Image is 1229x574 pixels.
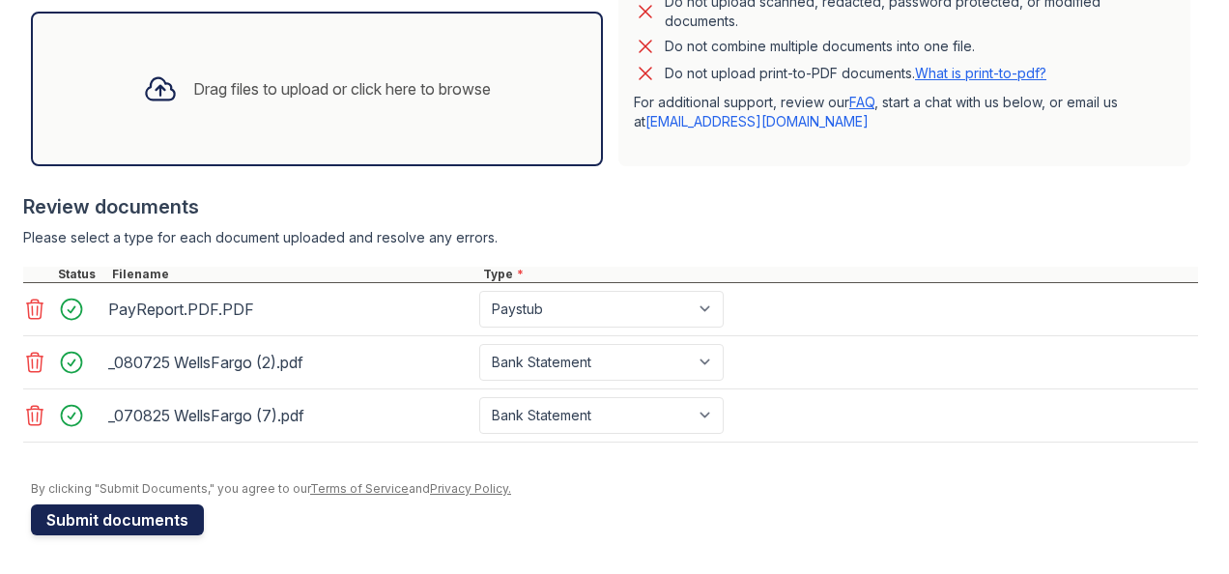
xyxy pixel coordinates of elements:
[108,400,472,431] div: _070825 WellsFargo (7).pdf
[23,228,1198,247] div: Please select a type for each document uploaded and resolve any errors.
[310,481,409,496] a: Terms of Service
[54,267,108,282] div: Status
[915,65,1046,81] a: What is print-to-pdf?
[665,35,975,58] div: Do not combine multiple documents into one file.
[108,267,479,282] div: Filename
[23,193,1198,220] div: Review documents
[108,347,472,378] div: _080725 WellsFargo (2).pdf
[430,481,511,496] a: Privacy Policy.
[645,113,869,129] a: [EMAIL_ADDRESS][DOMAIN_NAME]
[634,93,1175,131] p: For additional support, review our , start a chat with us below, or email us at
[108,294,472,325] div: PayReport.PDF.PDF
[479,267,1198,282] div: Type
[849,94,874,110] a: FAQ
[31,481,1198,497] div: By clicking "Submit Documents," you agree to our and
[193,77,491,100] div: Drag files to upload or click here to browse
[665,64,1046,83] p: Do not upload print-to-PDF documents.
[31,504,204,535] button: Submit documents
